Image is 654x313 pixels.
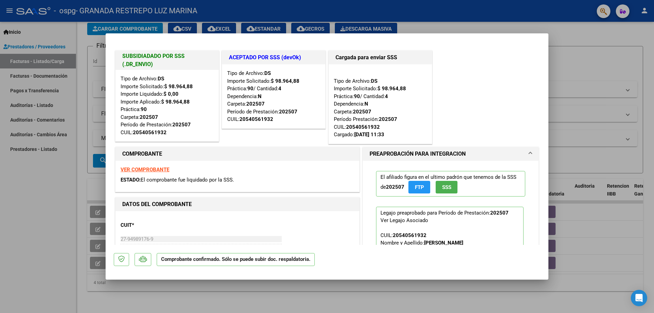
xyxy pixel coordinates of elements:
[346,123,380,131] div: 20540561932
[415,184,424,190] span: FTP
[258,93,262,99] strong: N
[371,78,377,84] strong: DS
[379,116,397,122] strong: 202507
[336,53,425,62] h1: Cargada para enviar SSS
[442,184,451,190] span: SSS
[353,109,371,115] strong: 202507
[229,53,318,62] h1: ACEPTADO POR SSS (devOk)
[239,115,273,123] div: 20540561932
[408,181,430,193] button: FTP
[631,290,647,306] div: Open Intercom Messenger
[393,232,426,239] div: 20540561932
[247,85,253,92] strong: 90
[376,171,525,197] p: El afiliado figura en el ultimo padrón que tenemos de la SSS de
[424,240,463,246] strong: [PERSON_NAME]
[121,167,169,173] a: VER COMPROBANTE
[370,150,466,158] h1: PREAPROBACIÓN PARA INTEGRACION
[354,131,384,138] strong: [DATE] 11:33
[122,201,192,207] strong: DATOS DEL COMPROBANTE
[121,177,141,183] span: ESTADO:
[278,85,281,92] strong: 4
[334,69,427,139] div: Tipo de Archivo: Importe Solicitado: Práctica: / Cantidad: Dependencia: Carpeta: Período Prestaci...
[436,181,457,193] button: SSS
[227,69,320,123] div: Tipo de Archivo: Importe Solicitado: Práctica: / Cantidad: Dependencia: Carpeta: Período de Prest...
[157,253,315,266] p: Comprobante confirmado. Sólo se puede subir doc. respaldatoria.
[122,151,162,157] strong: COMPROBANTE
[121,221,191,229] p: CUIT
[141,177,234,183] span: El comprobante fue liquidado por la SSS.
[164,83,193,90] strong: $ 98.964,88
[141,106,147,112] strong: 90
[163,91,178,97] strong: $ 0,00
[380,217,428,224] div: Ver Legajo Asociado
[264,70,271,76] strong: DS
[380,232,519,276] span: CUIL: Nombre y Apellido: Período Desde: Período Hasta: Admite Dependencia:
[376,207,524,280] p: Legajo preaprobado para Período de Prestación:
[122,52,212,68] h1: SUBSIDIADADO POR SSS (.DR_ENVIO)
[354,93,360,99] strong: 90
[363,161,539,295] div: PREAPROBACIÓN PARA INTEGRACION
[279,109,297,115] strong: 202507
[386,184,404,190] strong: 202507
[490,210,509,216] strong: 202507
[133,129,167,137] div: 20540561932
[161,99,190,105] strong: $ 98.964,88
[271,78,299,84] strong: $ 98.964,88
[385,93,388,99] strong: 4
[363,147,539,161] mat-expansion-panel-header: PREAPROBACIÓN PARA INTEGRACION
[158,76,164,82] strong: DS
[377,85,406,92] strong: $ 98.964,88
[121,75,214,136] div: Tipo de Archivo: Importe Solicitado: Importe Liquidado: Importe Aplicado: Práctica: Carpeta: Perí...
[364,101,368,107] strong: N
[140,114,158,120] strong: 202507
[172,122,191,128] strong: 202507
[246,101,265,107] strong: 202507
